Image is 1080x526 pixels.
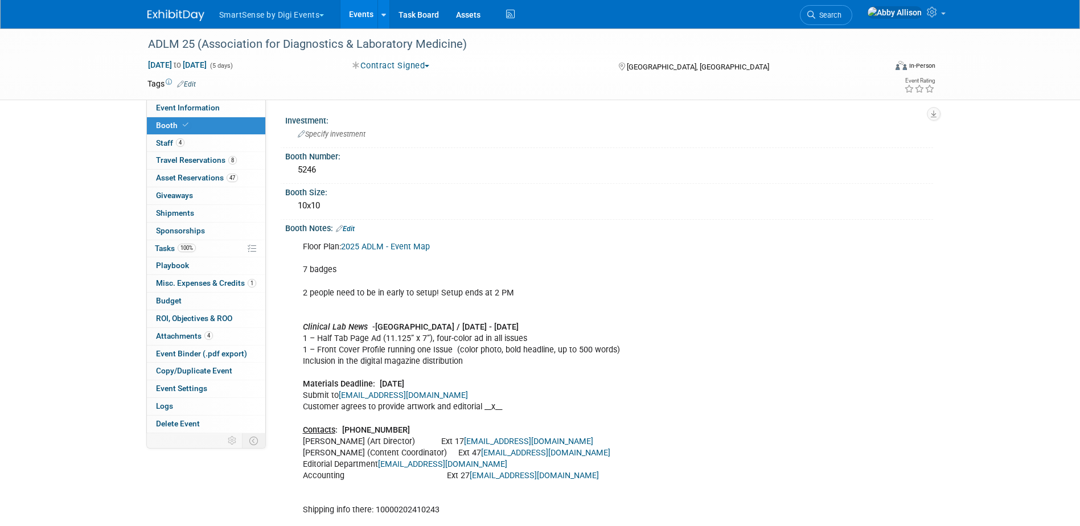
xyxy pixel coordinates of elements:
[172,60,183,69] span: to
[464,437,593,446] a: [EMAIL_ADDRESS][DOMAIN_NAME]
[298,130,366,138] span: Specify investment
[896,61,907,70] img: Format-Inperson.png
[341,242,430,252] a: 2025 ADLM - Event Map
[156,138,184,147] span: Staff
[177,80,196,88] a: Edit
[156,121,191,130] span: Booth
[156,278,256,287] span: Misc. Expenses & Credits
[285,220,933,235] div: Booth Notes:
[147,187,265,204] a: Giveaways
[156,349,247,358] span: Event Binder (.pdf export)
[144,34,869,55] div: ADLM 25 (Association for Diagnostics & Laboratory Medicine)
[147,398,265,415] a: Logs
[156,366,232,375] span: Copy/Duplicate Event
[155,244,196,253] span: Tasks
[147,275,265,292] a: Misc. Expenses & Credits1
[156,384,207,393] span: Event Settings
[909,61,935,70] div: In-Person
[242,433,265,448] td: Toggle Event Tabs
[147,135,265,152] a: Staff4
[183,122,188,128] i: Booth reservation complete
[248,279,256,287] span: 1
[176,138,184,147] span: 4
[375,322,519,332] b: [GEOGRAPHIC_DATA] / [DATE] - [DATE]
[156,296,182,305] span: Budget
[285,148,933,162] div: Booth Number:
[156,419,200,428] span: Delete Event
[227,174,238,182] span: 47
[378,459,507,469] a: [EMAIL_ADDRESS][DOMAIN_NAME]
[156,261,189,270] span: Playbook
[481,448,610,458] a: [EMAIL_ADDRESS][DOMAIN_NAME]
[470,471,599,480] a: [EMAIL_ADDRESS][DOMAIN_NAME]
[303,425,335,435] u: Contacts
[156,173,238,182] span: Asset Reservations
[147,310,265,327] a: ROI, Objectives & ROO
[156,401,173,410] span: Logs
[339,391,468,400] a: [EMAIL_ADDRESS][DOMAIN_NAME]
[336,225,355,233] a: Edit
[147,100,265,117] a: Event Information
[294,161,925,179] div: 5246
[147,117,265,134] a: Booth
[904,78,935,84] div: Event Rating
[335,425,410,435] b: : [PHONE_NUMBER]
[285,112,933,126] div: Investment:
[147,380,265,397] a: Event Settings
[147,78,196,89] td: Tags
[204,331,213,340] span: 4
[209,62,233,69] span: (5 days)
[294,197,925,215] div: 10x10
[303,379,375,389] b: Materials Deadline:
[819,59,936,76] div: Event Format
[285,184,933,198] div: Booth Size:
[815,11,841,19] span: Search
[156,331,213,340] span: Attachments
[147,293,265,310] a: Budget
[147,416,265,433] a: Delete Event
[147,60,207,70] span: [DATE] [DATE]
[147,240,265,257] a: Tasks100%
[627,63,769,71] span: [GEOGRAPHIC_DATA], [GEOGRAPHIC_DATA]
[147,223,265,240] a: Sponsorships
[147,170,265,187] a: Asset Reservations47
[156,155,237,165] span: Travel Reservations
[156,103,220,112] span: Event Information
[147,363,265,380] a: Copy/Duplicate Event
[147,205,265,222] a: Shipments
[228,156,237,165] span: 8
[303,322,375,332] i: Clinical Lab News -
[156,191,193,200] span: Giveaways
[380,379,404,389] b: [DATE]
[147,10,204,21] img: ExhibitDay
[348,60,434,72] button: Contract Signed
[867,6,922,19] img: Abby Allison
[147,328,265,345] a: Attachments4
[147,257,265,274] a: Playbook
[147,152,265,169] a: Travel Reservations8
[800,5,852,25] a: Search
[156,208,194,217] span: Shipments
[178,244,196,252] span: 100%
[223,433,243,448] td: Personalize Event Tab Strip
[147,346,265,363] a: Event Binder (.pdf export)
[156,314,232,323] span: ROI, Objectives & ROO
[156,226,205,235] span: Sponsorships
